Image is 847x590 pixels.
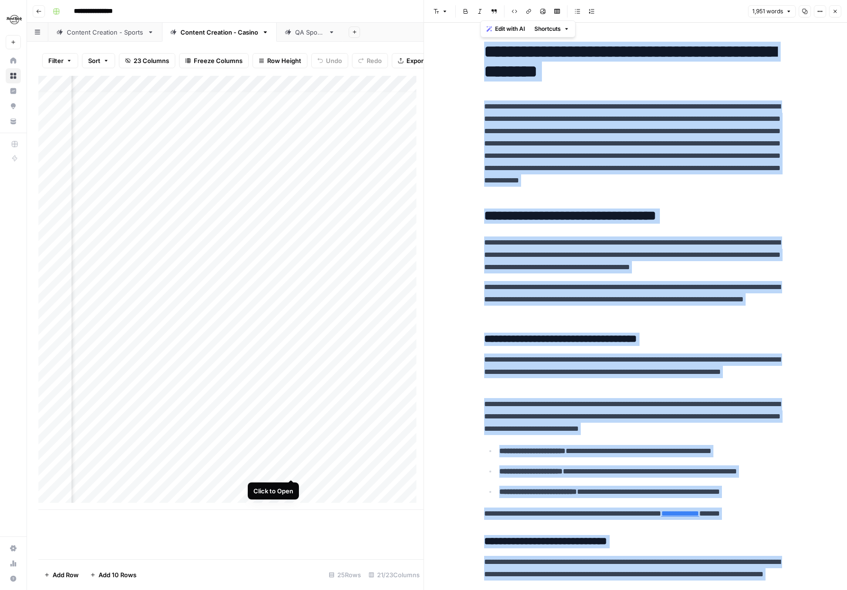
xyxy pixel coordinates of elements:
[325,567,365,582] div: 25 Rows
[179,53,249,68] button: Freeze Columns
[392,53,446,68] button: Export CSV
[67,27,144,37] div: Content Creation - Sports
[253,486,293,496] div: Click to Open
[483,23,529,35] button: Edit with AI
[119,53,175,68] button: 23 Columns
[134,56,169,65] span: 23 Columns
[6,114,21,129] a: Your Data
[252,53,307,68] button: Row Height
[367,56,382,65] span: Redo
[6,541,21,556] a: Settings
[6,8,21,31] button: Workspace: Hard Rock Digital
[352,53,388,68] button: Redo
[194,56,243,65] span: Freeze Columns
[162,23,277,42] a: Content Creation - Casino
[48,23,162,42] a: Content Creation - Sports
[534,25,561,33] span: Shortcuts
[6,556,21,571] a: Usage
[84,567,142,582] button: Add 10 Rows
[295,27,324,37] div: QA Sports
[406,56,440,65] span: Export CSV
[311,53,348,68] button: Undo
[48,56,63,65] span: Filter
[53,570,79,580] span: Add Row
[6,571,21,586] button: Help + Support
[267,56,301,65] span: Row Height
[748,5,796,18] button: 1,951 words
[365,567,423,582] div: 21/23 Columns
[6,53,21,68] a: Home
[88,56,100,65] span: Sort
[531,23,573,35] button: Shortcuts
[42,53,78,68] button: Filter
[82,53,115,68] button: Sort
[277,23,343,42] a: QA Sports
[180,27,258,37] div: Content Creation - Casino
[38,567,84,582] button: Add Row
[752,7,783,16] span: 1,951 words
[6,11,23,28] img: Hard Rock Digital Logo
[99,570,136,580] span: Add 10 Rows
[6,83,21,99] a: Insights
[6,68,21,83] a: Browse
[326,56,342,65] span: Undo
[6,99,21,114] a: Opportunities
[495,25,525,33] span: Edit with AI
